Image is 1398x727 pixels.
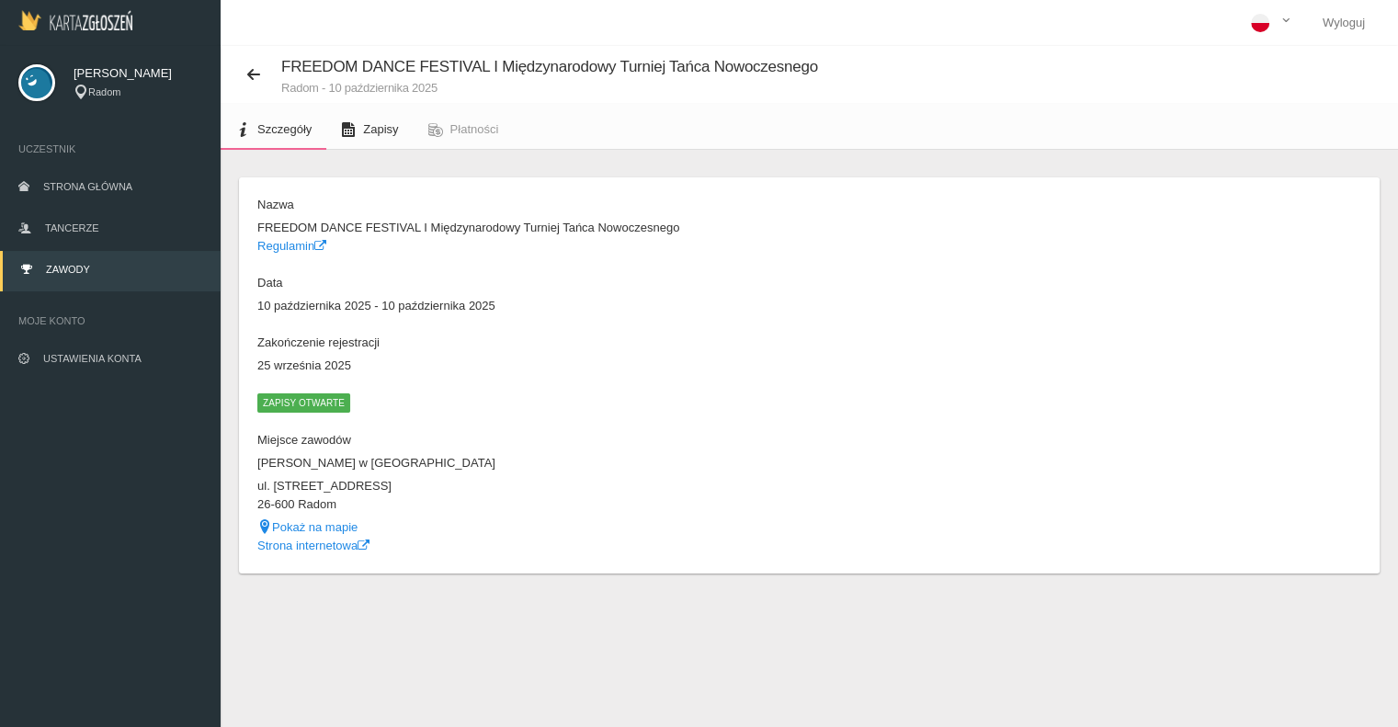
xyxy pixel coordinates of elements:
a: Zapisy otwarte [257,395,350,409]
span: Uczestnik [18,140,202,158]
span: Ustawienia konta [43,353,142,364]
a: Płatności [414,109,514,150]
dd: 25 września 2025 [257,357,801,375]
span: [PERSON_NAME] [74,64,202,83]
dd: [PERSON_NAME] w [GEOGRAPHIC_DATA] [257,454,801,472]
a: Zapisy [326,109,413,150]
dt: Nazwa [257,196,801,214]
span: Zapisy otwarte [257,393,350,412]
dd: ul. [STREET_ADDRESS] [257,477,801,495]
dd: FREEDOM DANCE FESTIVAL I Międzynarodowy Turniej Tańca Nowoczesnego [257,219,801,237]
a: Regulamin [257,239,326,253]
img: svg [18,64,55,101]
span: Strona główna [43,181,132,192]
span: Płatności [450,122,499,136]
a: Pokaż na mapie [257,520,358,534]
dt: Miejsce zawodów [257,431,801,449]
a: Szczegóły [221,109,326,150]
a: Strona internetowa [257,539,369,552]
small: Radom - 10 października 2025 [281,82,818,94]
dd: 10 października 2025 - 10 października 2025 [257,297,801,315]
span: Zawody [46,264,90,275]
span: Szczegóły [257,122,312,136]
dt: Zakończenie rejestracji [257,334,801,352]
span: Tancerze [45,222,98,233]
dd: 26-600 Radom [257,495,801,514]
dt: Data [257,274,801,292]
span: Moje konto [18,312,202,330]
span: Zapisy [363,122,398,136]
div: Radom [74,85,202,100]
span: FREEDOM DANCE FESTIVAL I Międzynarodowy Turniej Tańca Nowoczesnego [281,58,818,75]
img: Logo [18,10,132,30]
